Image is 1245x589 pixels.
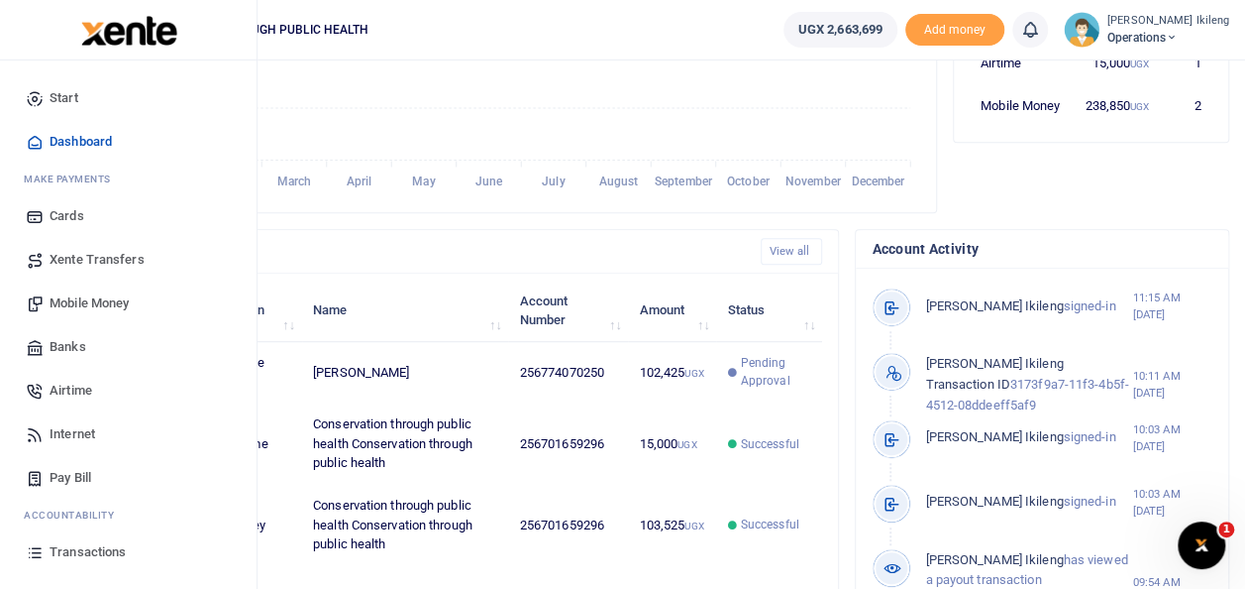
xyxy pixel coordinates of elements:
small: 10:03 AM [DATE] [1133,486,1212,520]
tspan: July [542,175,565,188]
li: Ac [16,500,241,530]
span: Transactions [50,542,126,562]
td: 256701659296 [508,404,628,485]
span: Pay Bill [50,468,91,488]
span: Xente Transfers [50,250,145,270]
a: Internet [16,412,241,456]
span: Dashboard [50,132,112,152]
span: Internet [50,424,95,444]
tspan: October [727,175,771,188]
span: 1 [1218,522,1234,537]
a: Cards [16,194,241,238]
tspan: August [599,175,639,188]
span: Airtime [50,381,92,401]
th: Account Number: activate to sort column ascending [508,280,628,341]
a: View all [761,238,823,265]
a: Banks [16,325,241,369]
span: ake Payments [34,172,111,186]
td: Mobile Money [970,84,1073,126]
span: Cards [50,206,84,226]
img: profile-user [1064,12,1099,48]
span: [PERSON_NAME] Ikileng [925,298,1063,313]
span: UGX 2,663,699 [798,20,882,40]
td: 1 [1160,42,1212,84]
small: UGX [1130,101,1149,112]
span: Start [50,88,78,108]
li: Wallet ballance [776,12,905,48]
span: [PERSON_NAME] Ikileng [925,429,1063,444]
p: signed-in [925,492,1132,513]
td: 102,425 [628,342,716,404]
td: Conservation through public health Conservation through public health [302,404,509,485]
small: 11:15 AM [DATE] [1133,290,1212,323]
p: signed-in [925,427,1132,448]
small: 10:11 AM [DATE] [1133,368,1212,402]
span: Add money [905,14,1004,47]
a: profile-user [PERSON_NAME] Ikileng Operations [1064,12,1229,48]
a: Mobile Money [16,282,241,325]
td: 103,525 [628,485,716,566]
li: Toup your wallet [905,14,1004,47]
small: UGX [684,368,703,379]
iframe: Intercom live chat [1178,522,1225,569]
td: 15,000 [1073,42,1161,84]
small: UGX [1130,59,1149,69]
td: 15,000 [628,404,716,485]
th: Name: activate to sort column ascending [302,280,509,341]
img: logo-large [81,16,177,46]
span: Pending Approval [741,354,811,390]
a: Airtime [16,369,241,412]
td: 238,850 [1073,84,1161,126]
tspan: May [412,175,435,188]
td: Conservation through public health Conservation through public health [302,485,509,566]
span: Mobile Money [50,294,129,313]
span: [PERSON_NAME] Ikileng [925,494,1063,509]
tspan: November [785,175,842,188]
span: Successful [741,435,799,453]
a: Pay Bill [16,456,241,500]
a: UGX 2,663,699 [783,12,897,48]
p: 3173f9a7-11f3-4b5f-4512-08ddeeff5af9 [925,354,1132,415]
h4: Account Activity [872,238,1212,260]
span: countability [39,508,114,523]
span: [PERSON_NAME] Ikileng [925,552,1063,567]
small: [PERSON_NAME] Ikileng [1107,13,1229,30]
span: Transaction ID [925,377,1009,392]
small: 10:03 AM [DATE] [1133,421,1212,455]
td: Airtime [970,42,1073,84]
a: logo-small logo-large logo-large [79,22,177,37]
td: 2 [1160,84,1212,126]
a: Add money [905,21,1004,36]
a: Xente Transfers [16,238,241,282]
small: UGX [677,439,696,450]
span: [PERSON_NAME] Ikileng [925,356,1063,371]
th: Amount: activate to sort column ascending [628,280,716,341]
a: Transactions [16,530,241,574]
tspan: March [277,175,312,188]
th: Status: activate to sort column ascending [716,280,822,341]
td: 256774070250 [508,342,628,404]
li: M [16,164,241,194]
tspan: December [851,175,905,188]
tspan: June [475,175,503,188]
p: signed-in [925,296,1132,317]
a: Start [16,76,241,120]
h4: Recent Transactions [92,241,745,263]
td: 256701659296 [508,485,628,566]
tspan: April [347,175,372,188]
a: Dashboard [16,120,241,164]
span: Operations [1107,29,1229,47]
small: UGX [684,521,703,531]
span: Banks [50,337,86,357]
tspan: September [655,175,713,188]
td: [PERSON_NAME] [302,342,509,404]
span: Successful [741,516,799,533]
